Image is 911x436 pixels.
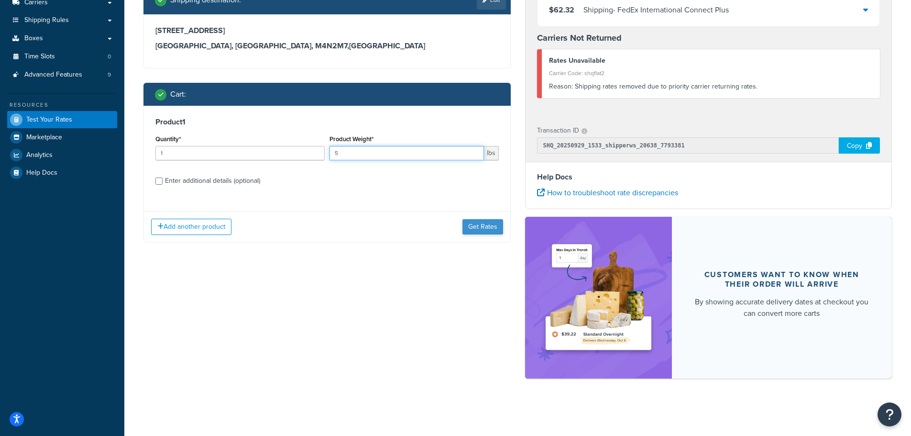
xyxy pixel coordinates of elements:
[329,135,373,143] label: Product Weight*
[24,34,43,43] span: Boxes
[24,71,82,79] span: Advanced Features
[7,66,117,84] a: Advanced Features9
[155,135,181,143] label: Quantity*
[537,187,678,198] a: How to troubleshoot rate discrepancies
[7,11,117,29] a: Shipping Rules
[165,174,260,188] div: Enter additional details (optional)
[155,117,499,127] h3: Product 1
[7,48,117,66] li: Time Slots
[26,169,57,177] span: Help Docs
[26,151,53,159] span: Analytics
[170,90,186,99] h2: Cart :
[155,146,325,160] input: 0
[549,67,873,80] div: Carrier Code: shqflat2
[26,134,62,142] span: Marketplace
[155,178,163,185] input: Enter additional details (optional)
[583,3,729,17] div: Shipping - FedEx International Connect Plus
[7,101,117,109] div: Resources
[7,164,117,181] a: Help Docs
[24,16,69,24] span: Shipping Rules
[549,54,873,67] div: Rates Unavailable
[878,402,901,426] button: Open Resource Center
[7,129,117,146] a: Marketplace
[462,219,503,235] button: Get Rates
[537,32,622,44] strong: Carriers Not Returned
[537,171,880,183] h4: Help Docs
[108,53,111,61] span: 0
[155,26,499,35] h3: [STREET_ADDRESS]
[108,71,111,79] span: 9
[695,270,869,289] div: Customers want to know when their order will arrive
[329,146,484,160] input: 0.00
[26,116,72,124] span: Test Your Rates
[7,66,117,84] li: Advanced Features
[549,80,873,93] div: Shipping rates removed due to priority carrier returning rates.
[7,48,117,66] a: Time Slots0
[537,124,579,137] p: Transaction ID
[24,53,55,61] span: Time Slots
[155,41,499,51] h3: [GEOGRAPHIC_DATA], [GEOGRAPHIC_DATA], M4N2M7 , [GEOGRAPHIC_DATA]
[484,146,499,160] span: lbs
[539,231,658,364] img: feature-image-ddt-36eae7f7280da8017bfb280eaccd9c446f90b1fe08728e4019434db127062ab4.png
[839,137,880,154] div: Copy
[7,146,117,164] a: Analytics
[695,296,869,319] div: By showing accurate delivery dates at checkout you can convert more carts
[7,111,117,128] a: Test Your Rates
[151,219,231,235] button: Add another product
[549,4,574,15] span: $62.32
[549,81,573,91] span: Reason:
[7,30,117,47] a: Boxes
